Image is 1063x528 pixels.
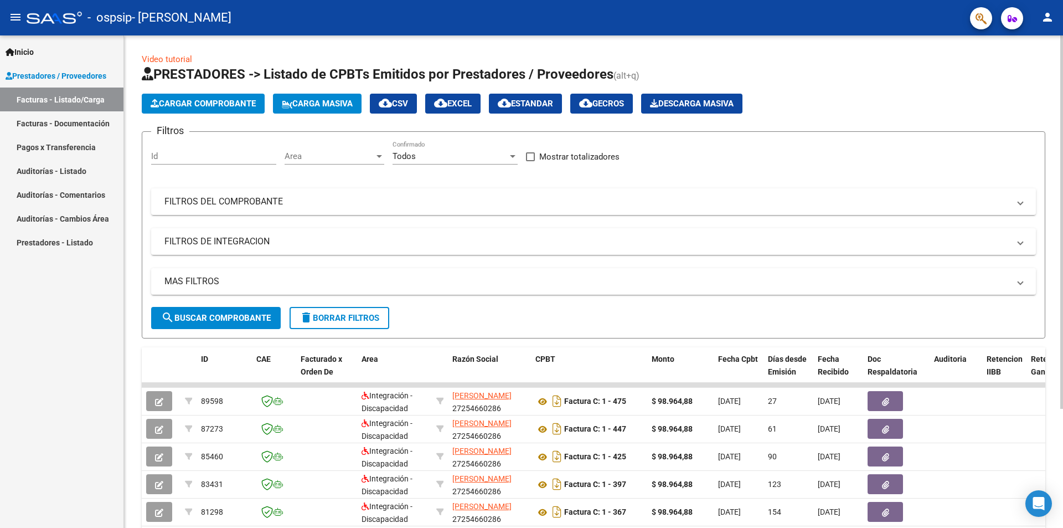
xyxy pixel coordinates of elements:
[452,502,512,511] span: [PERSON_NAME]
[273,94,362,114] button: Carga Masiva
[393,151,416,161] span: Todos
[652,452,693,461] strong: $ 98.964,88
[768,397,777,406] span: 27
[718,397,741,406] span: [DATE]
[164,275,1009,288] mat-panel-title: MAS FILTROS
[579,99,624,109] span: Gecros
[290,307,389,329] button: Borrar Filtros
[550,392,564,410] i: Descargar documento
[570,94,633,114] button: Gecros
[718,452,741,461] span: [DATE]
[434,99,472,109] span: EXCEL
[818,452,840,461] span: [DATE]
[362,474,412,496] span: Integración - Discapacidad
[452,417,527,440] div: 27254660286
[768,508,781,516] span: 154
[252,347,296,396] datatable-header-cell: CAE
[550,420,564,438] i: Descargar documento
[357,347,432,396] datatable-header-cell: Area
[641,94,742,114] app-download-masive: Descarga masiva de comprobantes (adjuntos)
[818,480,840,489] span: [DATE]
[934,355,967,363] span: Auditoria
[564,397,626,406] strong: Factura C: 1 - 475
[818,355,849,376] span: Fecha Recibido
[539,150,620,163] span: Mostrar totalizadores
[550,475,564,493] i: Descargar documento
[9,11,22,24] mat-icon: menu
[448,347,531,396] datatable-header-cell: Razón Social
[362,355,378,363] span: Area
[718,508,741,516] span: [DATE]
[498,99,553,109] span: Estandar
[647,347,714,396] datatable-header-cell: Monto
[362,391,412,413] span: Integración - Discapacidad
[161,311,174,324] mat-icon: search
[718,480,741,489] span: [DATE]
[151,268,1036,295] mat-expansion-panel-header: MAS FILTROS
[434,96,447,110] mat-icon: cloud_download
[579,96,592,110] mat-icon: cloud_download
[161,313,271,323] span: Buscar Comprobante
[818,508,840,516] span: [DATE]
[201,508,223,516] span: 81298
[564,425,626,434] strong: Factura C: 1 - 447
[142,66,613,82] span: PRESTADORES -> Listado de CPBTs Emitidos por Prestadores / Proveedores
[285,151,374,161] span: Area
[550,503,564,521] i: Descargar documento
[452,355,498,363] span: Razón Social
[714,347,763,396] datatable-header-cell: Fecha Cpbt
[151,99,256,109] span: Cargar Comprobante
[818,424,840,433] span: [DATE]
[987,355,1023,376] span: Retencion IIBB
[818,397,840,406] span: [DATE]
[489,94,562,114] button: Estandar
[164,235,1009,248] mat-panel-title: FILTROS DE INTEGRACION
[652,355,674,363] span: Monto
[564,508,626,517] strong: Factura C: 1 - 367
[652,480,693,489] strong: $ 98.964,88
[201,355,208,363] span: ID
[650,99,734,109] span: Descarga Masiva
[362,419,412,440] span: Integración - Discapacidad
[164,196,1009,208] mat-panel-title: FILTROS DEL COMPROBANTE
[201,452,223,461] span: 85460
[151,188,1036,215] mat-expansion-panel-header: FILTROS DEL COMPROBANTE
[564,480,626,489] strong: Factura C: 1 - 397
[142,94,265,114] button: Cargar Comprobante
[282,99,353,109] span: Carga Masiva
[132,6,231,30] span: - [PERSON_NAME]
[301,355,342,376] span: Facturado x Orden De
[930,347,982,396] datatable-header-cell: Auditoria
[768,355,807,376] span: Días desde Emisión
[151,228,1036,255] mat-expansion-panel-header: FILTROS DE INTEGRACION
[151,307,281,329] button: Buscar Comprobante
[6,46,34,58] span: Inicio
[300,313,379,323] span: Borrar Filtros
[564,453,626,462] strong: Factura C: 1 - 425
[452,474,512,483] span: [PERSON_NAME]
[718,355,758,363] span: Fecha Cpbt
[535,355,555,363] span: CPBT
[863,347,930,396] datatable-header-cell: Doc Respaldatoria
[256,355,271,363] span: CAE
[718,424,741,433] span: [DATE]
[379,96,392,110] mat-icon: cloud_download
[768,424,777,433] span: 61
[370,94,417,114] button: CSV
[531,347,647,396] datatable-header-cell: CPBT
[768,480,781,489] span: 123
[151,123,189,139] h3: Filtros
[813,347,863,396] datatable-header-cell: Fecha Recibido
[452,419,512,428] span: [PERSON_NAME]
[452,391,512,400] span: [PERSON_NAME]
[652,508,693,516] strong: $ 98.964,88
[425,94,481,114] button: EXCEL
[1041,11,1054,24] mat-icon: person
[641,94,742,114] button: Descarga Masiva
[452,389,527,413] div: 27254660286
[379,99,408,109] span: CSV
[6,70,106,82] span: Prestadores / Proveedores
[300,311,313,324] mat-icon: delete
[550,448,564,465] i: Descargar documento
[296,347,357,396] datatable-header-cell: Facturado x Orden De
